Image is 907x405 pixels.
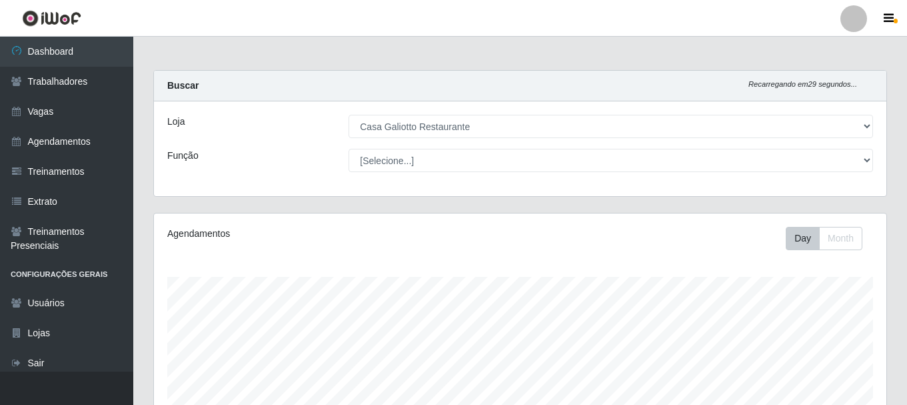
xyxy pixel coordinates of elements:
[22,10,81,27] img: CoreUI Logo
[786,227,820,250] button: Day
[786,227,873,250] div: Toolbar with button groups
[167,149,199,163] label: Função
[819,227,862,250] button: Month
[167,115,185,129] label: Loja
[786,227,862,250] div: First group
[748,80,857,88] i: Recarregando em 29 segundos...
[167,227,450,241] div: Agendamentos
[167,80,199,91] strong: Buscar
